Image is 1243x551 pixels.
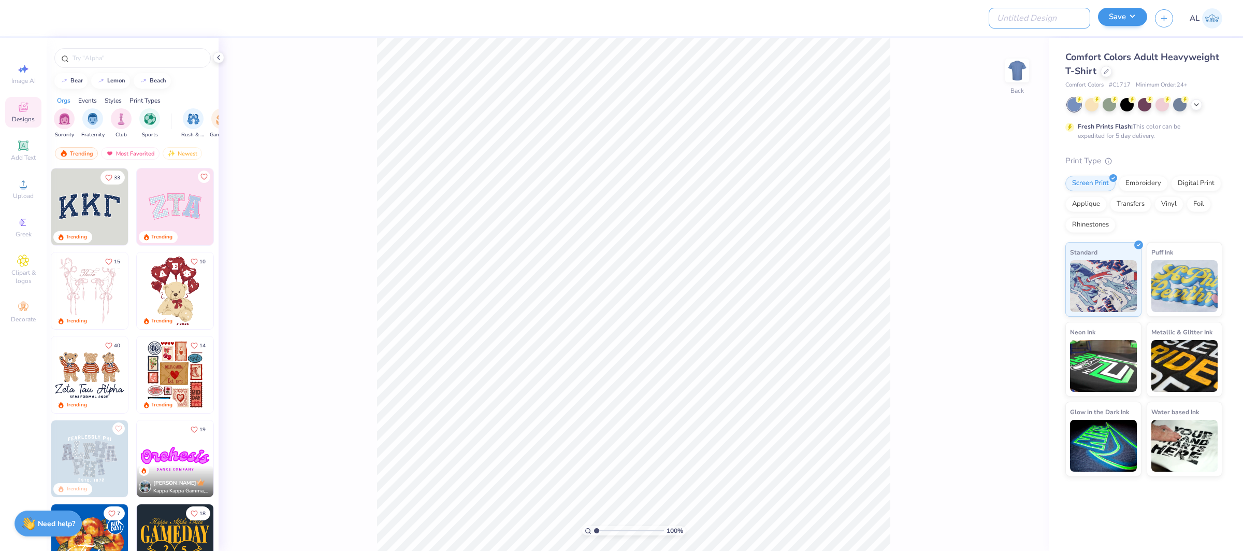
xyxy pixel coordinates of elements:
button: Save [1098,8,1147,26]
img: 83dda5b0-2158-48ca-832c-f6b4ef4c4536 [51,252,128,329]
div: Rhinestones [1065,217,1116,233]
span: Rush & Bid [181,131,205,139]
button: Like [100,338,125,352]
div: Trending [151,317,172,325]
span: 100 % [667,526,683,535]
img: most_fav.gif [106,150,114,157]
img: Fraternity Image [87,113,98,125]
span: Glow in the Dark Ink [1070,406,1129,417]
button: filter button [139,108,160,139]
img: trend_line.gif [60,78,68,84]
span: 18 [199,511,206,516]
div: Print Types [129,96,161,105]
input: Untitled Design [989,8,1090,29]
img: e5c25cba-9be7-456f-8dc7-97e2284da968 [137,420,213,497]
span: 19 [199,427,206,432]
div: This color can be expedited for 5 day delivery. [1078,122,1205,140]
button: Like [100,255,125,269]
img: Newest.gif [167,150,176,157]
div: Back [1010,86,1024,95]
button: bear [54,73,88,89]
span: 15 [114,259,120,264]
img: 5ee11766-d822-42f5-ad4e-763472bf8dcf [213,168,290,245]
span: Minimum Order: 24 + [1136,81,1188,90]
button: Like [186,338,210,352]
button: filter button [181,108,205,139]
img: Glow in the Dark Ink [1070,420,1137,472]
div: Transfers [1110,196,1151,212]
img: 9980f5e8-e6a1-4b4a-8839-2b0e9349023c [137,168,213,245]
div: Screen Print [1065,176,1116,191]
img: Puff Ink [1151,260,1218,312]
button: Like [112,422,125,435]
button: Like [186,506,210,520]
div: Trending [151,233,172,241]
span: [PERSON_NAME] [153,479,196,487]
div: Digital Print [1171,176,1221,191]
span: Add Text [11,153,36,162]
button: Like [100,171,125,185]
img: trending.gif [60,150,68,157]
div: lemon [107,78,125,83]
img: 190a3832-2857-43c9-9a52-6d493f4406b1 [213,420,290,497]
div: Vinyl [1154,196,1183,212]
span: 7 [117,511,120,516]
div: filter for Rush & Bid [181,108,205,139]
img: 5a4b4175-9e88-49c8-8a23-26d96782ddc6 [51,420,128,497]
img: a3f22b06-4ee5-423c-930f-667ff9442f68 [128,420,205,497]
div: filter for Fraternity [81,108,105,139]
img: 3b9aba4f-e317-4aa7-a679-c95a879539bd [51,168,128,245]
span: Kappa Kappa Gamma, [GEOGRAPHIC_DATA][US_STATE] [153,487,209,495]
span: Decorate [11,315,36,323]
img: a3be6b59-b000-4a72-aad0-0c575b892a6b [51,336,128,413]
img: Water based Ink [1151,420,1218,472]
div: Foil [1187,196,1211,212]
button: Like [186,255,210,269]
span: 10 [199,259,206,264]
div: Orgs [57,96,70,105]
span: Game Day [210,131,234,139]
span: Comfort Colors Adult Heavyweight T-Shirt [1065,51,1219,77]
div: Trending [151,401,172,409]
span: 33 [114,175,120,180]
img: trend_line.gif [97,78,105,84]
div: filter for Club [111,108,132,139]
button: filter button [111,108,132,139]
img: Back [1007,60,1028,81]
div: bear [70,78,83,83]
div: Most Favorited [101,147,160,160]
img: b0e5e834-c177-467b-9309-b33acdc40f03 [213,336,290,413]
div: filter for Sorority [54,108,75,139]
span: Metallic & Glitter Ink [1151,327,1212,337]
img: Angela Legaspi [1202,8,1222,29]
div: Print Type [1065,155,1222,167]
div: Trending [66,317,87,325]
div: Trending [66,401,87,409]
div: Trending [66,233,87,241]
span: Puff Ink [1151,247,1173,258]
div: Embroidery [1119,176,1168,191]
input: Try "Alpha" [71,53,204,63]
span: # C1717 [1109,81,1131,90]
span: Neon Ink [1070,327,1095,337]
strong: Fresh Prints Flash: [1078,122,1133,131]
img: Sorority Image [59,113,70,125]
img: Metallic & Glitter Ink [1151,340,1218,392]
div: Applique [1065,196,1107,212]
div: Events [78,96,97,105]
span: Water based Ink [1151,406,1199,417]
img: edfb13fc-0e43-44eb-bea2-bf7fc0dd67f9 [128,168,205,245]
button: Like [186,422,210,436]
div: Styles [105,96,122,105]
img: e74243e0-e378-47aa-a400-bc6bcb25063a [213,252,290,329]
span: AL [1190,12,1199,24]
span: Clipart & logos [5,269,41,285]
img: Neon Ink [1070,340,1137,392]
span: Designs [12,115,35,123]
span: Sorority [55,131,74,139]
img: Standard [1070,260,1137,312]
span: Upload [13,192,34,200]
div: Newest [163,147,202,160]
div: beach [150,78,166,83]
span: Comfort Colors [1065,81,1104,90]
